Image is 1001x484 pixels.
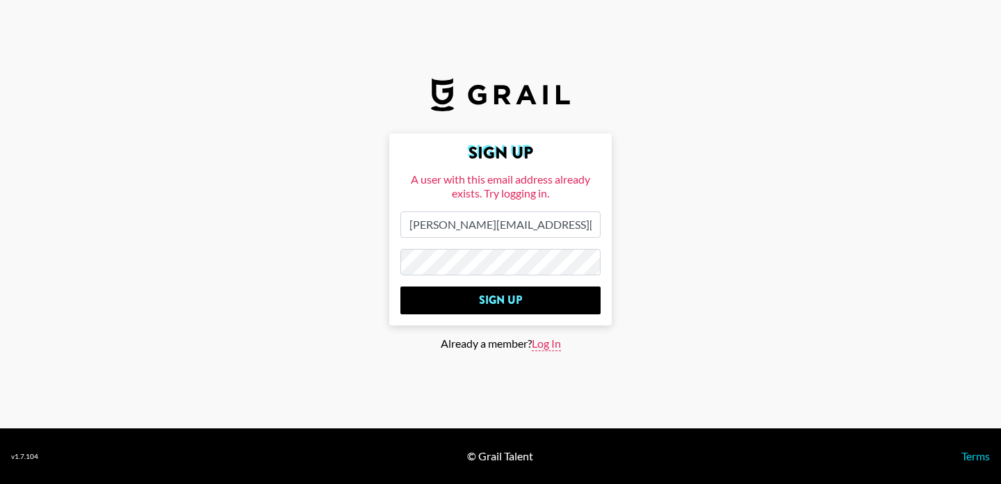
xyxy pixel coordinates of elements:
div: A user with this email address already exists. Try logging in. [400,172,601,200]
h2: Sign Up [400,145,601,161]
div: v 1.7.104 [11,452,38,461]
div: Already a member? [11,337,990,351]
input: Email [400,211,601,238]
a: Terms [961,449,990,462]
input: Sign Up [400,287,601,314]
img: Grail Talent Logo [431,78,570,111]
span: Log In [532,337,561,351]
div: © Grail Talent [467,449,533,463]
